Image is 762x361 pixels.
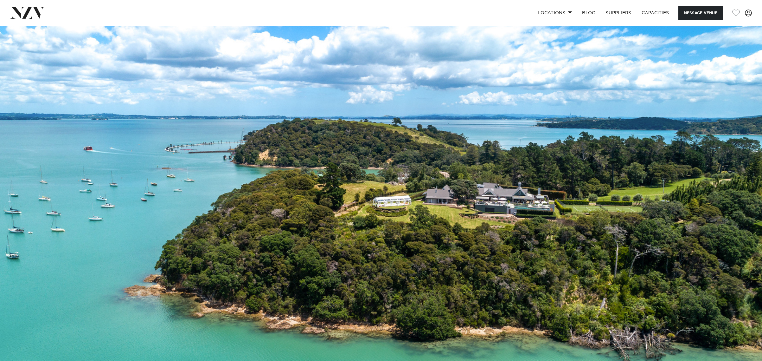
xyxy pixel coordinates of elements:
img: nzv-logo.png [10,7,45,18]
a: SUPPLIERS [600,6,636,20]
a: BLOG [577,6,600,20]
a: Locations [533,6,577,20]
a: Capacities [637,6,674,20]
button: Message Venue [678,6,723,20]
